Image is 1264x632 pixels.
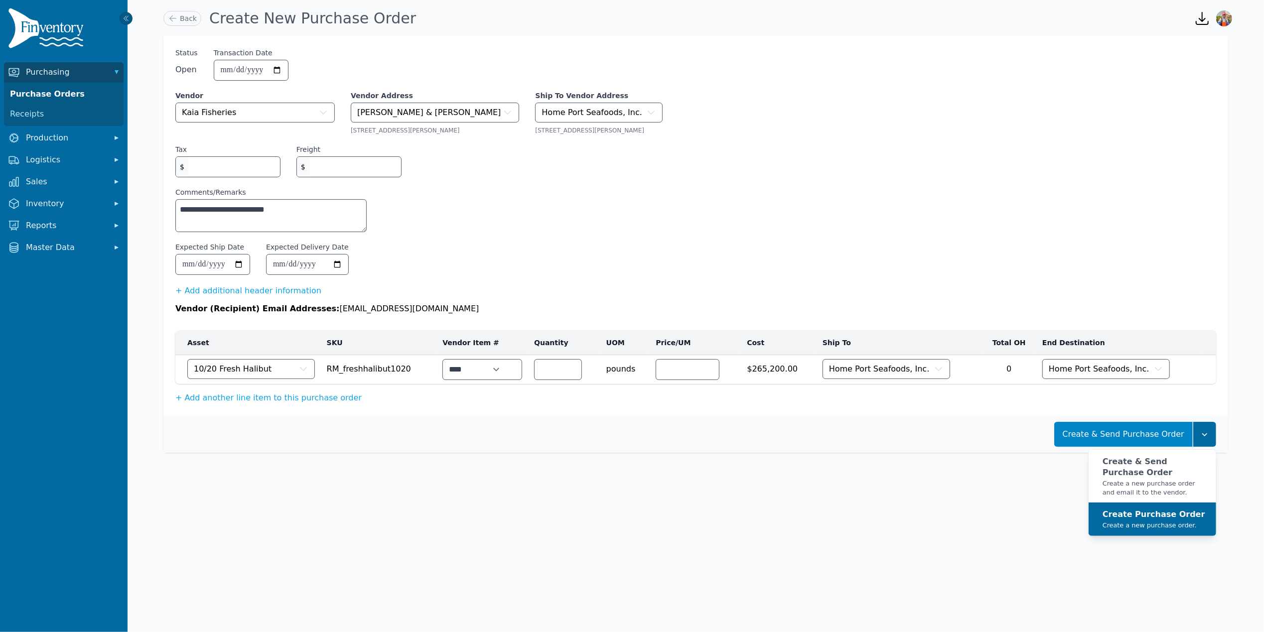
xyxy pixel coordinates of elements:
[741,331,817,355] th: Cost
[982,355,1036,384] td: 0
[175,187,367,197] label: Comments/Remarks
[747,359,811,375] span: $265,200.00
[600,331,650,355] th: UOM
[26,176,106,188] span: Sales
[6,84,122,104] a: Purchase Orders
[175,304,340,313] span: Vendor (Recipient) Email Addresses:
[209,9,416,27] h1: Create New Purchase Order
[163,11,201,26] a: Back
[1103,479,1208,497] small: Create a new purchase order and email it to the vendor.
[535,103,663,123] button: Home Port Seafoods, Inc.
[297,157,309,177] span: $
[175,103,335,123] button: Kaia Fisheries
[542,107,642,119] span: Home Port Seafoods, Inc.
[535,91,663,101] label: Ship To Vendor Address
[175,64,198,76] span: Open
[4,238,124,257] button: Master Data
[175,392,362,404] button: + Add another line item to this purchase order
[1042,359,1170,379] button: Home Port Seafoods, Inc.
[817,331,982,355] th: Ship To
[26,132,106,144] span: Production
[26,154,106,166] span: Logistics
[26,242,106,253] span: Master Data
[4,216,124,236] button: Reports
[1103,509,1205,519] strong: Create Purchase Order
[982,331,1036,355] th: Total OH
[4,194,124,214] button: Inventory
[175,48,198,58] span: Status
[1103,521,1205,530] small: Create a new purchase order.
[351,103,519,123] button: [PERSON_NAME] & [PERSON_NAME]
[176,157,188,177] span: $
[4,128,124,148] button: Production
[829,363,930,375] span: Home Port Seafoods, Inc.
[182,107,236,119] span: Kaia Fisheries
[321,355,437,384] td: RM_freshhalibut1020
[175,91,335,101] label: Vendor
[351,126,519,134] div: [STREET_ADDRESS][PERSON_NAME]
[340,304,479,313] span: [EMAIL_ADDRESS][DOMAIN_NAME]
[8,8,88,52] img: Finventory
[436,331,528,355] th: Vendor Item #
[535,126,663,134] div: [STREET_ADDRESS][PERSON_NAME]
[1049,363,1149,375] span: Home Port Seafoods, Inc.
[6,104,122,124] a: Receipts
[296,144,320,154] label: Freight
[26,220,106,232] span: Reports
[357,107,501,119] span: [PERSON_NAME] & [PERSON_NAME]
[266,242,349,252] label: Expected Delivery Date
[1054,422,1193,447] button: Create & Send Purchase Order
[650,331,741,355] th: Price/UM
[4,150,124,170] button: Logistics
[351,91,519,101] label: Vendor Address
[175,331,321,355] th: Asset
[1216,10,1232,26] img: Sera Wheeler
[1103,457,1172,477] strong: Create & Send Purchase Order
[823,359,950,379] button: Home Port Seafoods, Inc.
[321,331,437,355] th: SKU
[1036,331,1202,355] th: End Destination
[214,48,273,58] label: Transaction Date
[26,198,106,210] span: Inventory
[26,66,106,78] span: Purchasing
[175,242,244,252] label: Expected Ship Date
[528,331,600,355] th: Quantity
[175,285,321,297] button: + Add additional header information
[4,172,124,192] button: Sales
[175,144,187,154] label: Tax
[194,363,272,375] span: 10/20 Fresh Halibut
[187,359,315,379] button: 10/20 Fresh Halibut
[606,359,644,375] span: pounds
[4,62,124,82] button: Purchasing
